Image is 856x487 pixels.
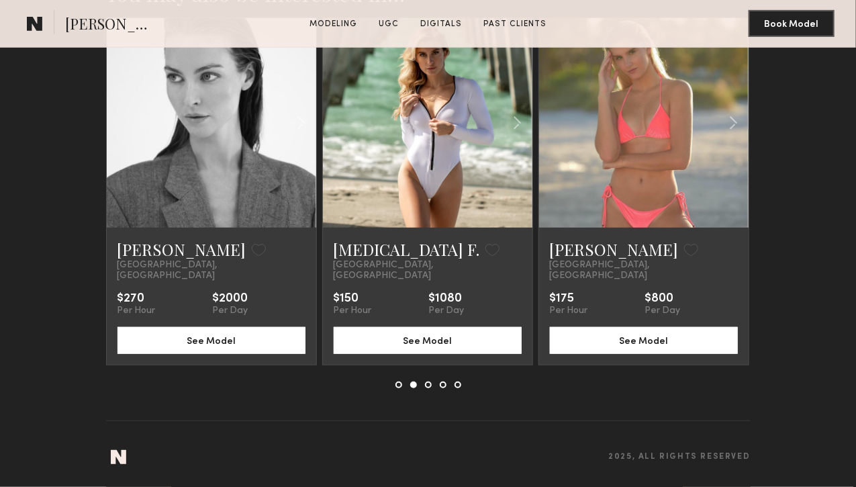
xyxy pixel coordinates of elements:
a: Past Clients [478,18,552,30]
a: Book Model [749,17,835,29]
div: Per Hour [550,306,588,316]
div: Per Day [213,306,248,316]
a: See Model [550,335,738,346]
a: Modeling [304,18,363,30]
a: [PERSON_NAME] [550,238,679,260]
a: [MEDICAL_DATA] F. [334,238,480,260]
button: See Model [117,327,305,354]
a: Digitals [415,18,467,30]
div: $270 [117,292,156,306]
div: Per Hour [334,306,372,316]
div: Per Hour [117,306,156,316]
button: Book Model [749,10,835,37]
span: [PERSON_NAME] [65,13,158,37]
div: Per Day [429,306,465,316]
div: $800 [645,292,681,306]
span: [GEOGRAPHIC_DATA], [GEOGRAPHIC_DATA] [550,260,738,281]
a: [PERSON_NAME] [117,238,246,260]
div: $1080 [429,292,465,306]
span: [GEOGRAPHIC_DATA], [GEOGRAPHIC_DATA] [334,260,522,281]
button: See Model [550,327,738,354]
div: Per Day [645,306,681,316]
span: [GEOGRAPHIC_DATA], [GEOGRAPHIC_DATA] [117,260,305,281]
div: $2000 [213,292,248,306]
div: $175 [550,292,588,306]
button: See Model [334,327,522,354]
span: 2025, all rights reserved [609,453,751,461]
a: See Model [334,335,522,346]
a: UGC [373,18,404,30]
a: See Model [117,335,305,346]
div: $150 [334,292,372,306]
